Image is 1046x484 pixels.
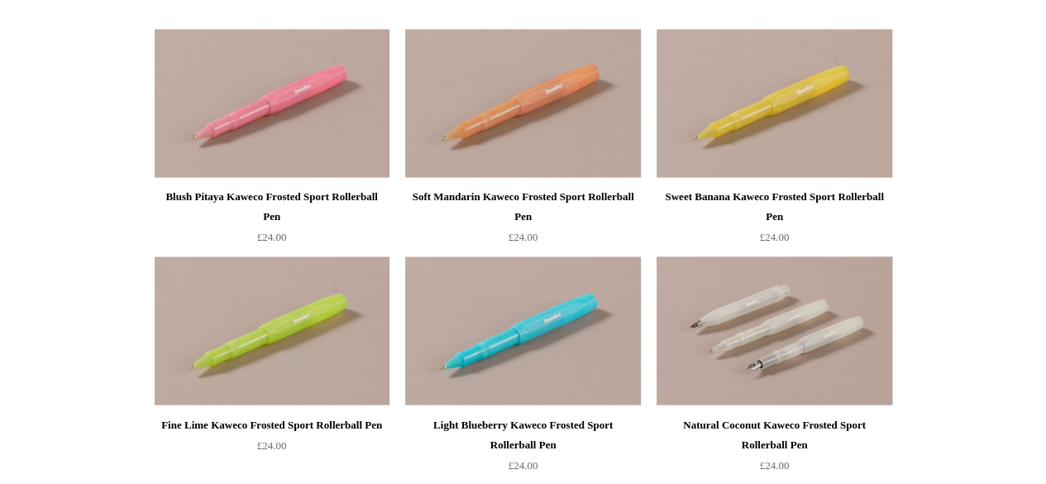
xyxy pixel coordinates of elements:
div: Sweet Banana Kaweco Frosted Sport Rollerball Pen [661,187,887,227]
div: Natural Coconut Kaweco Frosted Sport Rollerball Pen [661,415,887,454]
img: Blush Pitaya Kaweco Frosted Sport Rollerball Pen [155,29,389,178]
a: Blush Pitaya Kaweco Frosted Sport Rollerball Pen £24.00 [155,187,389,255]
img: Soft Mandarin Kaweco Frosted Sport Rollerball Pen [405,29,640,178]
span: £24.00 [257,438,287,451]
a: Sweet Banana Kaweco Frosted Sport Rollerball Pen Sweet Banana Kaweco Frosted Sport Rollerball Pen [657,29,891,178]
a: Sweet Banana Kaweco Frosted Sport Rollerball Pen £24.00 [657,187,891,255]
a: Soft Mandarin Kaweco Frosted Sport Rollerball Pen Soft Mandarin Kaweco Frosted Sport Rollerball Pen [405,29,640,178]
a: Blush Pitaya Kaweco Frosted Sport Rollerball Pen Blush Pitaya Kaweco Frosted Sport Rollerball Pen [155,29,389,178]
span: £24.00 [509,231,538,243]
img: Natural Coconut Kaweco Frosted Sport Rollerball Pen [657,256,891,405]
img: Light Blueberry Kaweco Frosted Sport Rollerball Pen [405,256,640,405]
span: £24.00 [509,458,538,471]
a: Fine Lime Kaweco Frosted Sport Rollerball Pen £24.00 [155,415,389,482]
img: Sweet Banana Kaweco Frosted Sport Rollerball Pen [657,29,891,178]
a: Fine Lime Kaweco Frosted Sport Rollerball Pen Fine Lime Kaweco Frosted Sport Rollerball Pen [155,256,389,405]
a: Soft Mandarin Kaweco Frosted Sport Rollerball Pen £24.00 [405,187,640,255]
img: Fine Lime Kaweco Frosted Sport Rollerball Pen [155,256,389,405]
div: Fine Lime Kaweco Frosted Sport Rollerball Pen [159,415,385,434]
a: Natural Coconut Kaweco Frosted Sport Rollerball Pen £24.00 [657,415,891,482]
span: £24.00 [760,458,790,471]
span: £24.00 [257,231,287,243]
div: Soft Mandarin Kaweco Frosted Sport Rollerball Pen [409,187,636,227]
div: Blush Pitaya Kaweco Frosted Sport Rollerball Pen [159,187,385,227]
div: Light Blueberry Kaweco Frosted Sport Rollerball Pen [409,415,636,454]
a: Light Blueberry Kaweco Frosted Sport Rollerball Pen £24.00 [405,415,640,482]
span: £24.00 [760,231,790,243]
a: Light Blueberry Kaweco Frosted Sport Rollerball Pen Light Blueberry Kaweco Frosted Sport Rollerba... [405,256,640,405]
a: Natural Coconut Kaweco Frosted Sport Rollerball Pen Natural Coconut Kaweco Frosted Sport Rollerba... [657,256,891,405]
